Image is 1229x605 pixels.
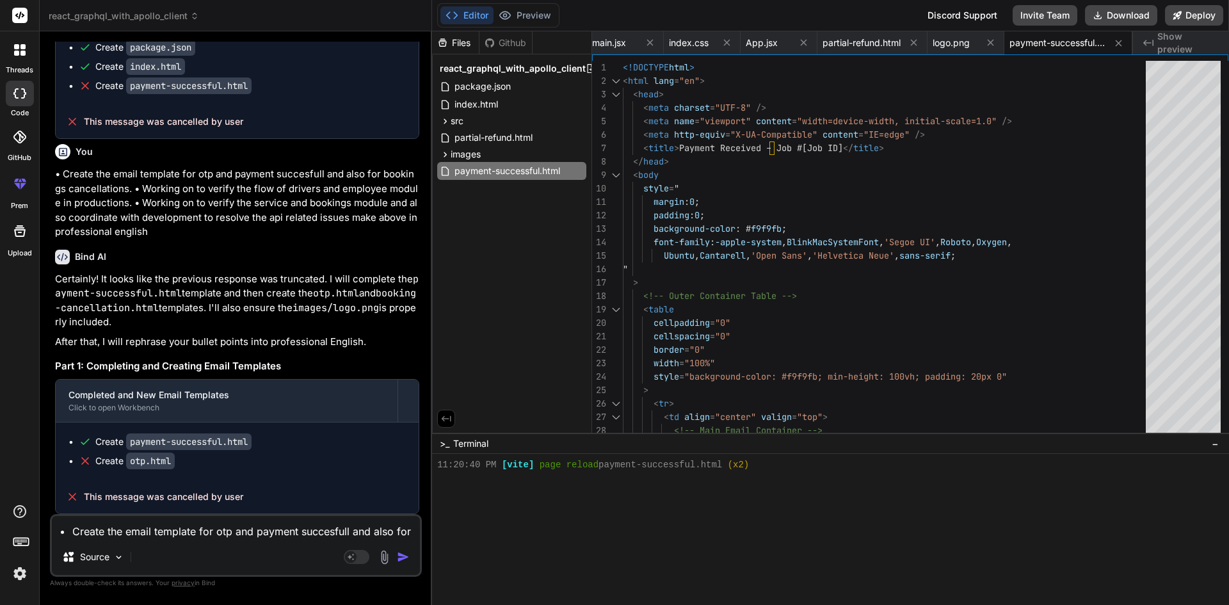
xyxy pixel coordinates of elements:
[1013,5,1077,26] button: Invite Team
[592,36,626,49] span: main.jsx
[633,156,643,167] span: </
[782,223,787,234] span: ;
[700,115,751,127] span: "viewport"
[725,129,730,140] span: =
[710,236,715,248] span: :
[84,490,243,503] span: This message was cancelled by user
[638,169,659,181] span: body
[684,371,940,382] span: "background-color: #f9f9fb; min-height: 100vh; pad
[9,563,31,585] img: settings
[735,223,751,234] span: : #
[592,276,606,289] div: 17
[792,115,797,127] span: =
[592,195,606,209] div: 11
[695,196,700,207] span: ;
[432,36,479,49] div: Files
[812,250,894,261] span: 'Helvetica Neue'
[664,250,695,261] span: Ubuntu
[623,263,628,275] span: "
[643,129,648,140] span: <
[592,249,606,262] div: 15
[68,389,385,401] div: Completed and New Email Templates
[95,455,175,467] div: Create
[751,250,807,261] span: 'Open Sans'
[592,343,606,357] div: 22
[879,142,884,154] span: >
[623,61,669,73] span: <!DOCTYPE
[643,142,648,154] span: <
[695,250,700,261] span: ,
[700,75,705,86] span: >
[592,182,606,195] div: 10
[695,115,700,127] span: =
[689,196,695,207] span: 0
[710,330,715,342] span: =
[894,250,899,261] span: ,
[659,398,669,409] span: tr
[592,303,606,316] div: 19
[592,397,606,410] div: 26
[654,371,679,382] span: style
[607,397,624,410] div: Click to collapse the range.
[823,129,858,140] span: content
[684,196,689,207] span: :
[933,36,970,49] span: logo.png
[648,303,674,315] span: table
[654,223,735,234] span: background-color
[628,75,648,86] span: html
[453,130,534,145] span: partial-refund.html
[654,330,710,342] span: cellspacing
[592,61,606,74] div: 1
[695,209,700,221] span: 0
[55,287,416,314] code: booking-cancellation.html
[76,145,93,158] h6: You
[49,10,199,22] span: react_graphql_with_apollo_client
[654,75,674,86] span: lang
[479,36,532,49] div: Github
[633,277,638,288] span: >
[971,236,976,248] span: ,
[607,74,624,88] div: Click to collapse the range.
[669,36,709,49] span: index.css
[654,317,710,328] span: cellpadding
[377,550,392,565] img: attachment
[592,115,606,128] div: 5
[823,411,828,423] span: >
[807,250,812,261] span: ,
[643,102,648,113] span: <
[654,344,684,355] span: border
[715,330,730,342] span: "0"
[56,380,398,422] button: Completed and New Email TemplatesClick to open Workbench
[674,424,823,436] span: <!-- Main Email Container -->
[654,209,689,221] span: padding
[95,41,195,54] div: Create
[823,36,901,49] span: partial-refund.html
[592,289,606,303] div: 18
[592,357,606,370] div: 23
[756,102,766,113] span: />
[453,79,512,94] span: package.json
[451,115,463,127] span: src
[607,303,624,316] div: Click to collapse the range.
[592,262,606,276] div: 16
[592,370,606,383] div: 24
[1009,36,1105,49] span: payment-successful.html
[638,88,659,100] span: head
[592,236,606,249] div: 14
[592,383,606,397] div: 25
[710,317,715,328] span: =
[643,290,797,302] span: <!-- Outer Container Table -->
[50,577,422,589] p: Always double-check its answers. Your in Bind
[313,287,359,300] code: otp.html
[648,142,674,154] span: title
[607,168,624,182] div: Click to collapse the range.
[11,108,29,118] label: code
[674,129,725,140] span: http-equiv
[689,344,705,355] span: "0"
[864,129,910,140] span: "IE=edge"
[654,196,684,207] span: margin
[437,459,496,471] span: 11:20:40 PM
[453,97,499,112] span: index.html
[592,168,606,182] div: 9
[746,250,751,261] span: ,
